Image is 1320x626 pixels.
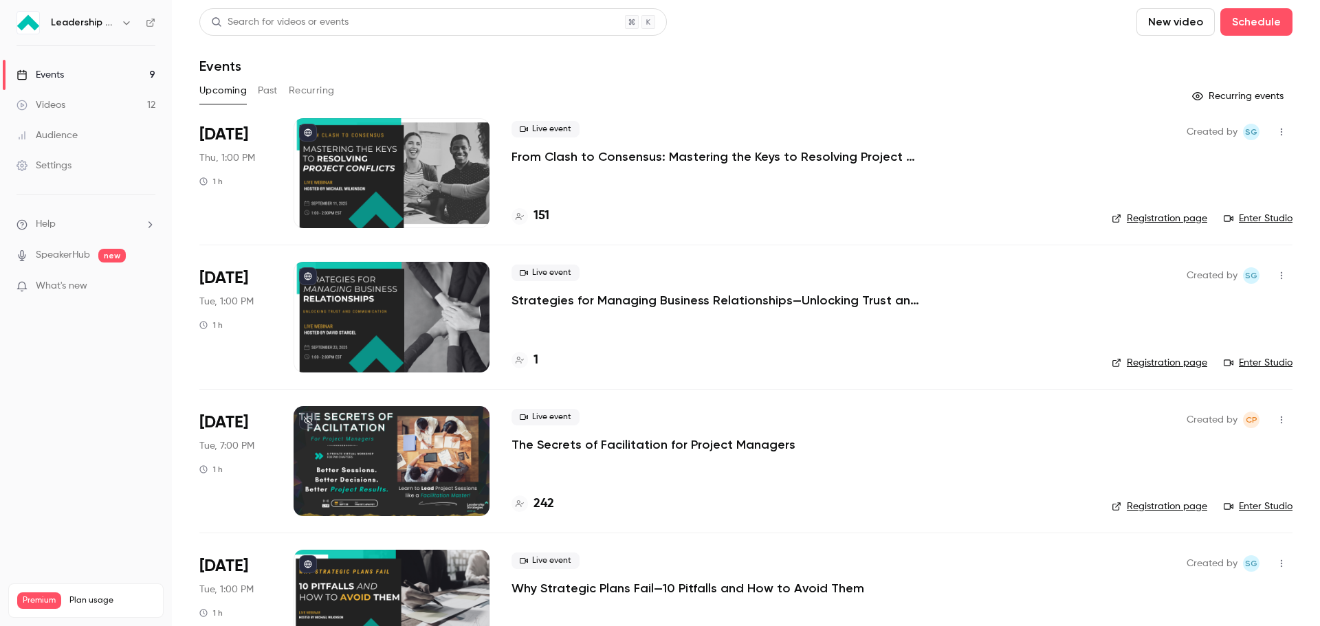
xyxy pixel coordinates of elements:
[199,295,254,309] span: Tue, 1:00 PM
[1224,356,1292,370] a: Enter Studio
[16,128,78,142] div: Audience
[199,262,272,372] div: Sep 23 Tue, 1:00 PM (America/New York)
[511,121,580,137] span: Live event
[51,16,115,30] h6: Leadership Strategies - 2025 Webinars
[16,68,64,82] div: Events
[1187,267,1237,284] span: Created by
[1220,8,1292,36] button: Schedule
[533,495,554,513] h4: 242
[199,439,254,453] span: Tue, 7:00 PM
[199,412,248,434] span: [DATE]
[199,464,223,475] div: 1 h
[17,592,61,609] span: Premium
[1243,124,1259,140] span: Shay Gant
[199,80,247,102] button: Upcoming
[36,279,87,293] span: What's new
[1246,412,1257,428] span: CP
[511,148,924,165] a: From Clash to Consensus: Mastering the Keys to Resolving Project Conflicts
[533,351,538,370] h4: 1
[511,265,580,281] span: Live event
[1187,555,1237,572] span: Created by
[1243,267,1259,284] span: Shay Gant
[511,351,538,370] a: 1
[199,555,248,577] span: [DATE]
[511,292,924,309] a: Strategies for Managing Business Relationships—Unlocking Trust and Communication
[258,80,278,102] button: Past
[1112,212,1207,225] a: Registration page
[199,151,255,165] span: Thu, 1:00 PM
[511,552,580,569] span: Live event
[98,249,126,262] span: new
[511,436,795,453] a: The Secrets of Facilitation for Project Managers
[1243,555,1259,572] span: Shay Gant
[36,217,56,232] span: Help
[199,583,254,596] span: Tue, 1:00 PM
[1243,412,1259,428] span: Chyenne Pastrana
[1245,124,1257,140] span: SG
[139,280,155,293] iframe: Noticeable Trigger
[36,248,90,262] a: SpeakerHub
[1187,412,1237,428] span: Created by
[1224,212,1292,225] a: Enter Studio
[16,159,71,172] div: Settings
[511,409,580,425] span: Live event
[1112,356,1207,370] a: Registration page
[199,320,223,331] div: 1 h
[511,580,864,596] a: Why Strategic Plans Fail—10 Pitfalls and How to Avoid Them
[199,406,272,516] div: Sep 30 Tue, 7:00 PM (America/New York)
[16,217,155,232] li: help-dropdown-opener
[1136,8,1215,36] button: New video
[1245,267,1257,284] span: SG
[1112,500,1207,513] a: Registration page
[199,607,223,618] div: 1 h
[1186,85,1292,107] button: Recurring events
[199,124,248,146] span: [DATE]
[199,118,272,228] div: Sep 11 Thu, 1:00 PM (America/New York)
[199,176,223,187] div: 1 h
[69,595,155,606] span: Plan usage
[1224,500,1292,513] a: Enter Studio
[511,207,549,225] a: 151
[17,12,39,34] img: Leadership Strategies - 2025 Webinars
[16,98,65,112] div: Videos
[211,15,349,30] div: Search for videos or events
[289,80,335,102] button: Recurring
[199,267,248,289] span: [DATE]
[1245,555,1257,572] span: SG
[511,495,554,513] a: 242
[533,207,549,225] h4: 151
[1187,124,1237,140] span: Created by
[199,58,241,74] h1: Events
